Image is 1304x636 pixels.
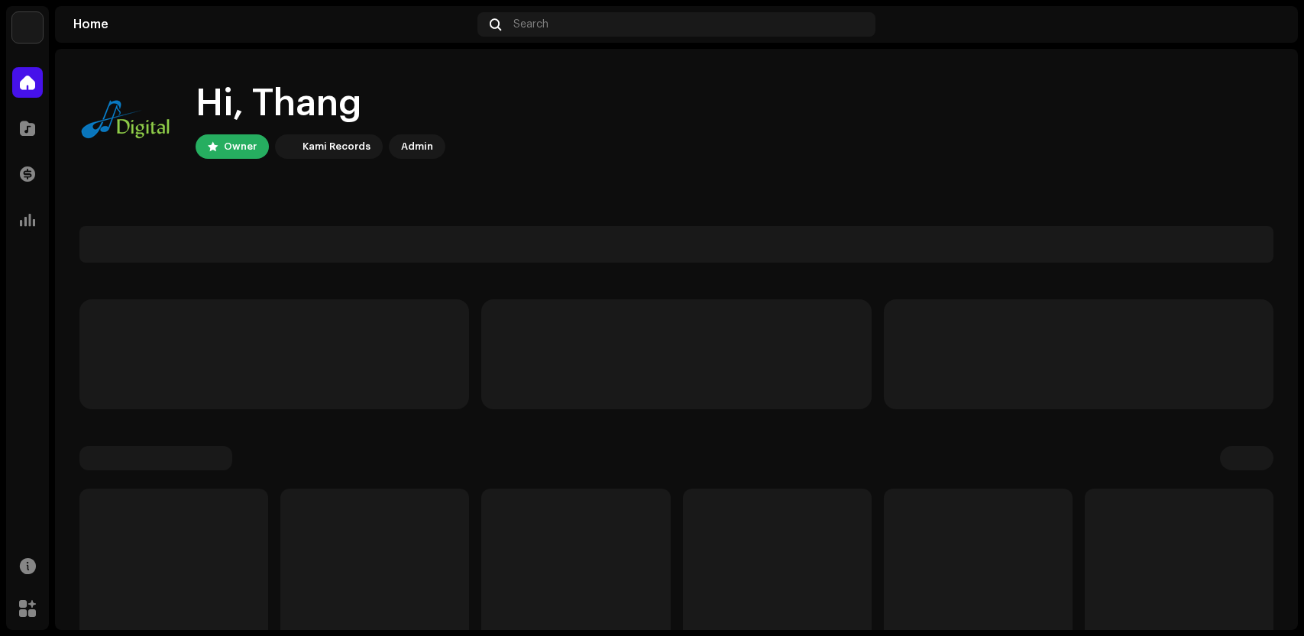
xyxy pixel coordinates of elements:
div: Admin [401,137,433,156]
div: Hi, Thang [196,79,445,128]
div: Owner [224,137,257,156]
span: Search [513,18,548,31]
img: 41084ed8-1a50-43c7-9a14-115e2647b274 [79,73,171,165]
img: 33004b37-325d-4a8b-b51f-c12e9b964943 [12,12,43,43]
img: 33004b37-325d-4a8b-b51f-c12e9b964943 [278,137,296,156]
img: 41084ed8-1a50-43c7-9a14-115e2647b274 [1255,12,1280,37]
div: Kami Records [303,137,370,156]
div: Home [73,18,471,31]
